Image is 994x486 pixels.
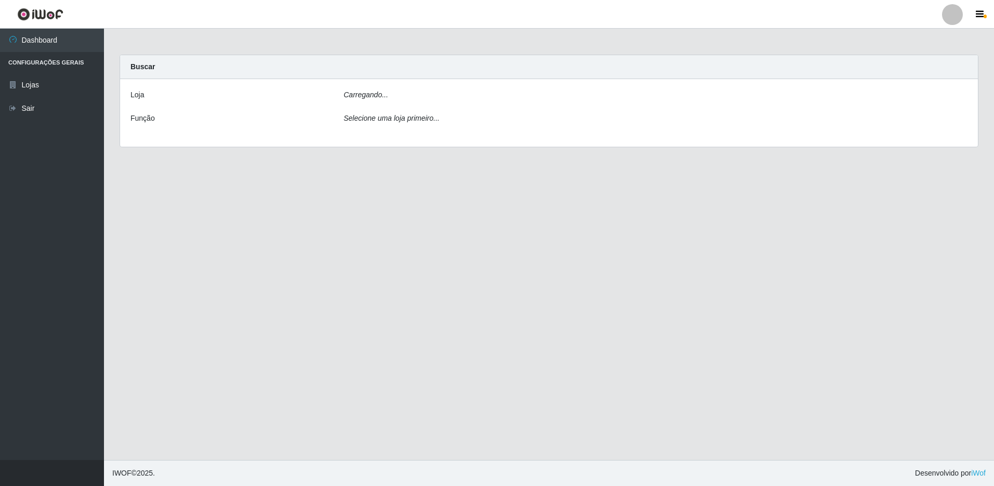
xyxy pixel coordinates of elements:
a: iWof [971,469,986,477]
span: Desenvolvido por [915,468,986,479]
span: IWOF [112,469,132,477]
img: CoreUI Logo [17,8,63,21]
span: © 2025 . [112,468,155,479]
strong: Buscar [130,62,155,71]
i: Carregando... [344,91,388,99]
i: Selecione uma loja primeiro... [344,114,439,122]
label: Função [130,113,155,124]
label: Loja [130,89,144,100]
